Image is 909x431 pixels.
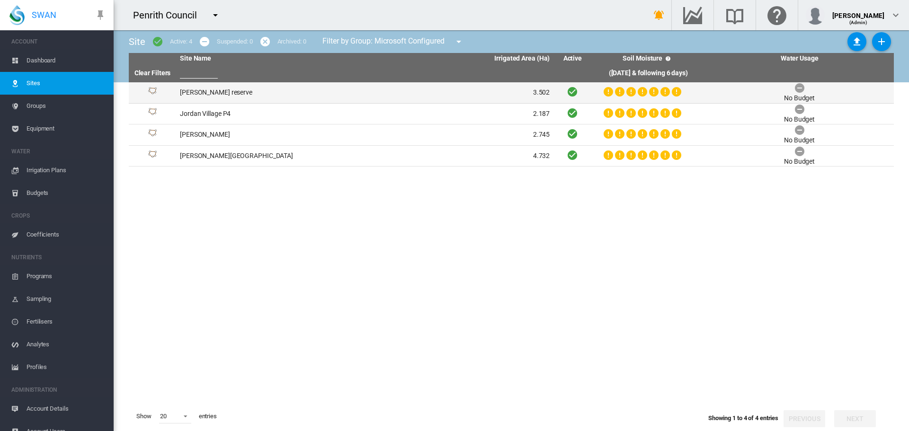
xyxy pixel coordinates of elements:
div: 20 [160,413,167,420]
md-icon: icon-help-circle [662,53,674,64]
td: [PERSON_NAME][GEOGRAPHIC_DATA] [176,146,365,167]
td: [PERSON_NAME] [176,124,365,145]
td: 2.187 [365,104,554,124]
span: Sampling [27,288,106,310]
div: Archived: 0 [277,37,306,46]
span: CROPS [11,208,106,223]
span: entries [195,408,221,424]
span: Account Details [27,397,106,420]
span: Fertilisers [27,310,106,333]
button: Previous [784,410,825,427]
div: Active: 4 [170,37,192,46]
div: Site Id: 17695 [133,108,172,119]
span: NUTRIENTS [11,250,106,265]
div: Filter by Group: Microsoft Configured [315,32,471,51]
td: [PERSON_NAME] reserve [176,82,365,103]
md-icon: icon-plus [876,36,887,47]
th: Irrigated Area (Ha) [365,53,554,64]
div: No Budget [784,94,815,103]
span: Analytes [27,333,106,356]
span: Irrigation Plans [27,159,106,182]
button: icon-menu-down [206,6,225,25]
span: Groups [27,95,106,117]
span: Profiles [27,356,106,378]
tr: Site Id: 31276 [PERSON_NAME] 2.745 No Budget [129,124,894,146]
tr: Site Id: 17695 Jordan Village P4 2.187 No Budget [129,104,894,125]
button: Add New Site, define start date [872,32,891,51]
span: Show [133,408,155,424]
md-icon: icon-bell-ring [653,9,665,21]
div: Site Id: 31282 [133,87,172,98]
img: 1.svg [147,108,158,119]
md-icon: icon-upload [851,36,863,47]
th: Site Name [176,53,365,64]
span: (Admin) [849,20,868,25]
md-icon: icon-chevron-down [890,9,901,21]
div: Suspended: 0 [217,37,253,46]
md-icon: icon-menu-down [210,9,221,21]
td: Jordan Village P4 [176,104,365,124]
td: 4.732 [365,146,554,167]
div: No Budget [784,115,815,124]
md-icon: icon-pin [95,9,106,21]
div: Site Id: 31616 [133,150,172,162]
md-icon: Click here for help [766,9,788,21]
md-icon: icon-checkbox-marked-circle [152,36,163,47]
div: [PERSON_NAME] [832,7,884,17]
span: ADMINISTRATION [11,382,106,397]
md-icon: icon-cancel [259,36,271,47]
button: Sites Bulk Import [847,32,866,51]
md-icon: Go to the Data Hub [681,9,704,21]
span: Dashboard [27,49,106,72]
img: SWAN-Landscape-Logo-Colour-drop.png [9,5,25,25]
md-icon: Search the knowledge base [723,9,746,21]
span: Site [129,36,145,47]
span: Budgets [27,182,106,204]
div: Penrith Council [133,9,205,22]
span: ACCOUNT [11,34,106,49]
md-icon: icon-menu-down [453,36,464,47]
span: WATER [11,144,106,159]
span: Coefficients [27,223,106,246]
span: Equipment [27,117,106,140]
tr: Site Id: 31282 [PERSON_NAME] reserve 3.502 No Budget [129,82,894,104]
span: Sites [27,72,106,95]
th: Active [553,53,591,64]
md-icon: icon-minus-circle [199,36,210,47]
img: 1.svg [147,150,158,162]
td: 3.502 [365,82,554,103]
th: Water Usage [705,53,894,64]
img: 1.svg [147,87,158,98]
th: ([DATE] & following 6 days) [591,64,705,82]
button: Next [834,410,876,427]
span: Showing 1 to 4 of 4 entries [708,414,778,422]
a: Clear Filters [134,69,171,77]
div: No Budget [784,157,815,167]
div: Site Id: 31276 [133,129,172,141]
td: 2.745 [365,124,554,145]
img: profile.jpg [806,6,825,25]
span: Programs [27,265,106,288]
tr: Site Id: 31616 [PERSON_NAME][GEOGRAPHIC_DATA] 4.732 No Budget [129,146,894,167]
button: icon-bell-ring [650,6,668,25]
div: No Budget [784,136,815,145]
span: SWAN [32,9,56,21]
img: 1.svg [147,129,158,141]
button: icon-menu-down [449,32,468,51]
th: Soil Moisture [591,53,705,64]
